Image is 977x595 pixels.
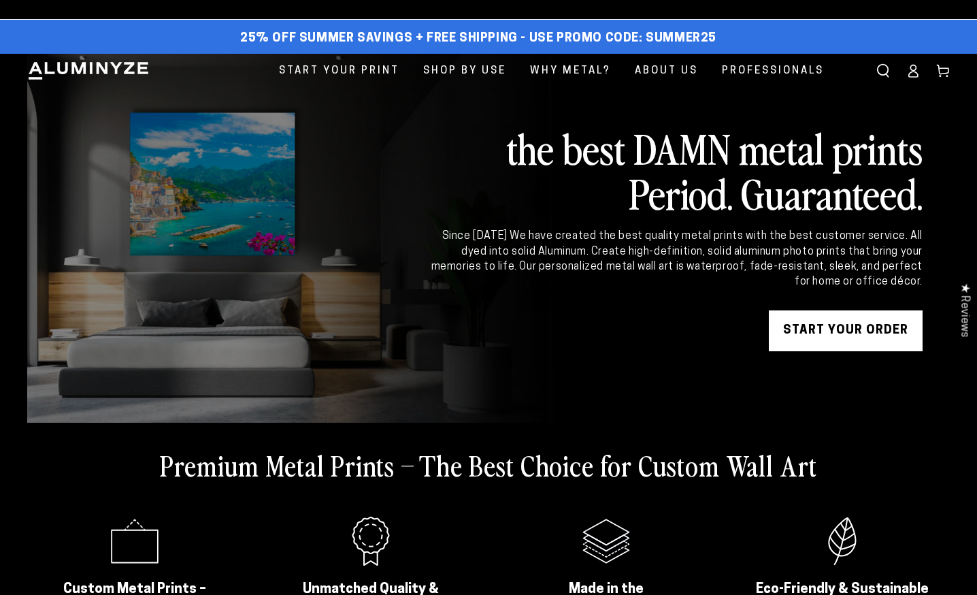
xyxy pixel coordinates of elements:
summary: Search our site [868,56,898,86]
img: Aluminyze [27,61,150,81]
span: Professionals [722,62,824,80]
a: Start Your Print [269,54,410,89]
h2: the best DAMN metal prints Period. Guaranteed. [429,125,923,215]
a: About Us [625,54,708,89]
a: Shop By Use [413,54,516,89]
a: Professionals [712,54,834,89]
span: 25% off Summer Savings + Free Shipping - Use Promo Code: SUMMER25 [240,31,716,46]
span: Why Metal? [530,62,611,80]
span: Shop By Use [423,62,506,80]
div: Since [DATE] We have created the best quality metal prints with the best customer service. All dy... [429,229,923,290]
span: About Us [635,62,698,80]
h2: Premium Metal Prints – The Best Choice for Custom Wall Art [160,447,817,483]
span: Start Your Print [279,62,399,80]
a: Why Metal? [520,54,621,89]
a: START YOUR Order [769,310,923,351]
div: Click to open Judge.me floating reviews tab [951,272,977,348]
